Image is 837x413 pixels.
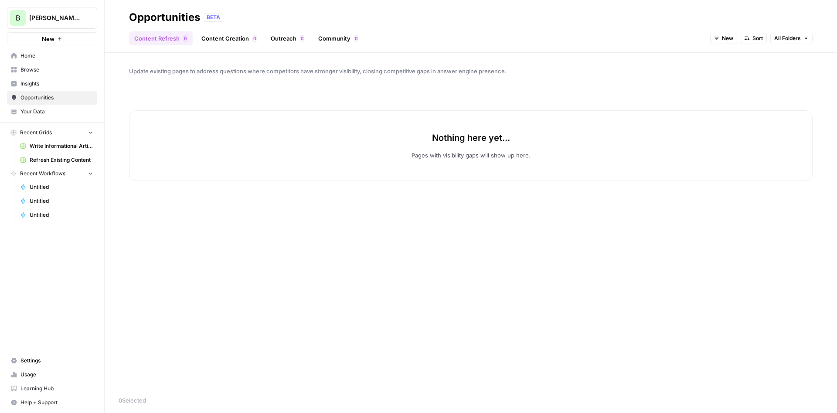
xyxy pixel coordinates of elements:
p: Nothing here yet... [432,132,510,144]
span: Help + Support [20,399,93,406]
button: New [710,33,737,44]
span: Untitled [30,197,93,205]
span: Write Informational Article (1) [30,142,93,150]
span: Untitled [30,183,93,191]
span: Home [20,52,93,60]
span: Your Data [20,108,93,116]
span: Insights [20,80,93,88]
button: Recent Grids [7,126,97,139]
a: Untitled [16,194,97,208]
a: Write Informational Article (1) [16,139,97,153]
span: Opportunities [20,94,93,102]
div: 0 [252,35,257,42]
span: New [42,34,54,43]
a: Content Refresh0 [129,31,193,45]
div: 0 Selected [119,396,823,405]
span: Update existing pages to address questions where competitors have stronger visibility, closing co... [129,67,813,75]
span: Sort [752,34,763,42]
span: Usage [20,371,93,379]
a: Settings [7,354,97,368]
a: Home [7,49,97,63]
div: 0 [354,35,358,42]
a: Community0 [313,31,364,45]
span: Browse [20,66,93,74]
span: 0 [253,35,256,42]
span: Refresh Existing Content [30,156,93,164]
a: Content Creation0 [196,31,262,45]
span: [PERSON_NAME] Financials [29,14,82,22]
a: Browse [7,63,97,77]
a: Learning Hub [7,382,97,396]
button: Sort [741,33,767,44]
a: Outreach0 [265,31,310,45]
span: 0 [355,35,357,42]
div: Opportunities [129,10,200,24]
a: Insights [7,77,97,91]
button: Help + Support [7,396,97,410]
span: 0 [184,35,187,42]
div: 0 [183,35,187,42]
button: Workspace: Bennett Financials [7,7,97,29]
span: Learning Hub [20,385,93,393]
a: Refresh Existing Content [16,153,97,167]
button: New [7,32,97,45]
a: Untitled [16,180,97,194]
span: 0 [301,35,303,42]
span: All Folders [774,34,801,42]
span: Untitled [30,211,93,219]
a: Opportunities [7,91,97,105]
button: Recent Workflows [7,167,97,180]
span: Recent Grids [20,129,52,137]
div: BETA [204,13,223,22]
span: Settings [20,357,93,365]
a: Usage [7,368,97,382]
div: 0 [300,35,304,42]
a: Your Data [7,105,97,119]
button: All Folders [770,33,813,44]
p: Pages with visibility gaps will show up here. [412,151,531,160]
span: Recent Workflows [20,170,65,177]
span: B [16,13,20,23]
span: New [722,34,733,42]
a: Untitled [16,208,97,222]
